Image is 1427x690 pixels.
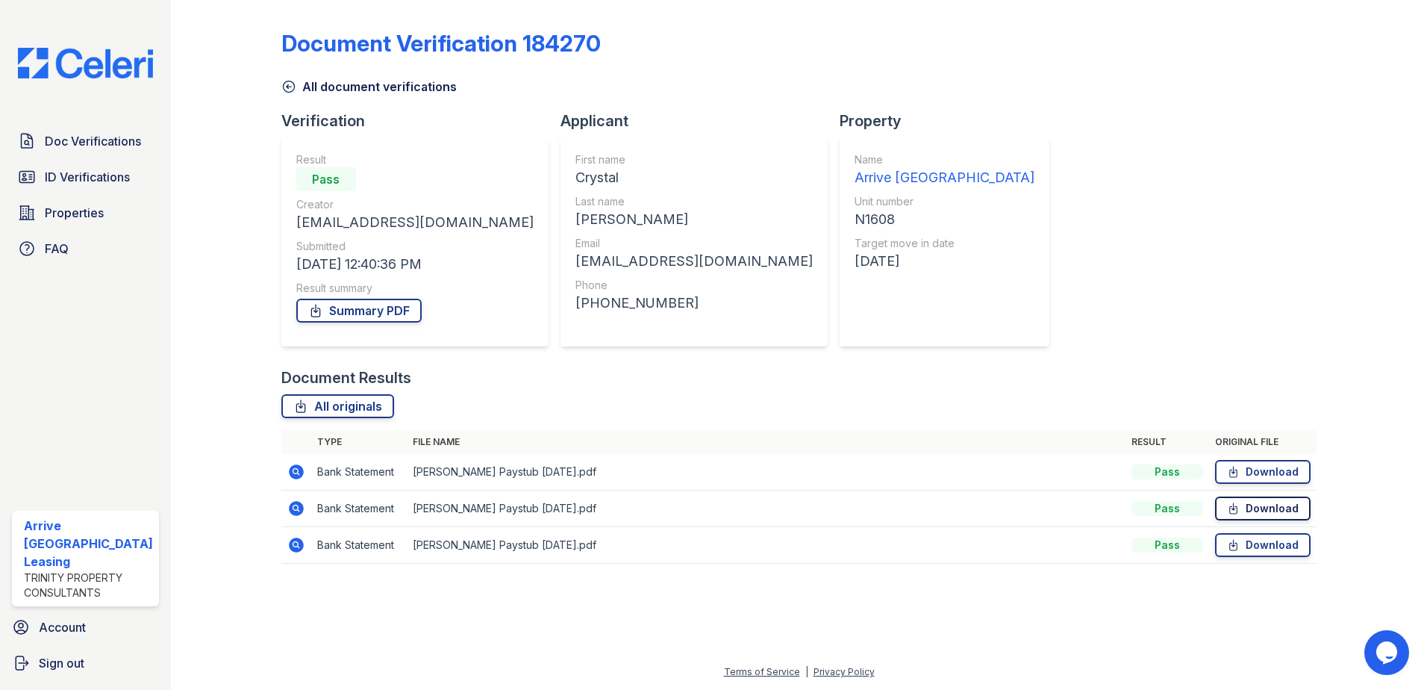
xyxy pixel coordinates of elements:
[561,111,840,131] div: Applicant
[24,571,153,600] div: Trinity Property Consultants
[45,240,69,258] span: FAQ
[311,491,407,527] td: Bank Statement
[855,152,1034,188] a: Name Arrive [GEOGRAPHIC_DATA]
[407,430,1126,454] th: File name
[12,162,159,192] a: ID Verifications
[814,666,875,677] a: Privacy Policy
[575,236,813,251] div: Email
[39,618,86,636] span: Account
[296,239,534,254] div: Submitted
[281,78,457,96] a: All document verifications
[855,152,1034,167] div: Name
[296,152,534,167] div: Result
[311,454,407,491] td: Bank Statement
[296,281,534,296] div: Result summary
[855,236,1034,251] div: Target move in date
[1125,430,1209,454] th: Result
[45,204,104,222] span: Properties
[575,194,813,209] div: Last name
[575,167,813,188] div: Crystal
[575,293,813,314] div: [PHONE_NUMBER]
[724,666,800,677] a: Terms of Service
[407,491,1126,527] td: [PERSON_NAME] Paystub [DATE].pdf
[12,198,159,228] a: Properties
[840,111,1061,131] div: Property
[407,527,1126,564] td: [PERSON_NAME] Paystub [DATE].pdf
[1215,533,1311,557] a: Download
[24,517,153,571] div: Arrive [GEOGRAPHIC_DATA] Leasing
[805,666,808,677] div: |
[1215,460,1311,484] a: Download
[1209,430,1317,454] th: Original file
[1131,501,1203,516] div: Pass
[281,111,561,131] div: Verification
[6,648,165,678] a: Sign out
[1131,464,1203,479] div: Pass
[575,152,813,167] div: First name
[1131,538,1203,553] div: Pass
[575,251,813,272] div: [EMAIL_ADDRESS][DOMAIN_NAME]
[296,212,534,233] div: [EMAIL_ADDRESS][DOMAIN_NAME]
[281,30,601,57] div: Document Verification 184270
[39,654,84,672] span: Sign out
[281,394,394,418] a: All originals
[855,194,1034,209] div: Unit number
[1364,630,1412,675] iframe: chat widget
[296,197,534,212] div: Creator
[12,126,159,156] a: Doc Verifications
[296,167,356,191] div: Pass
[407,454,1126,491] td: [PERSON_NAME] Paystub [DATE].pdf
[855,209,1034,230] div: N1608
[855,251,1034,272] div: [DATE]
[281,367,411,388] div: Document Results
[575,278,813,293] div: Phone
[45,132,141,150] span: Doc Verifications
[296,299,422,323] a: Summary PDF
[855,167,1034,188] div: Arrive [GEOGRAPHIC_DATA]
[311,430,407,454] th: Type
[6,612,165,642] a: Account
[6,48,165,78] img: CE_Logo_Blue-a8612792a0a2168367f1c8372b55b34899dd931a85d93a1a3d3e32e68fde9ad4.png
[12,234,159,264] a: FAQ
[1215,497,1311,520] a: Download
[296,254,534,275] div: [DATE] 12:40:36 PM
[575,209,813,230] div: [PERSON_NAME]
[45,168,130,186] span: ID Verifications
[311,527,407,564] td: Bank Statement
